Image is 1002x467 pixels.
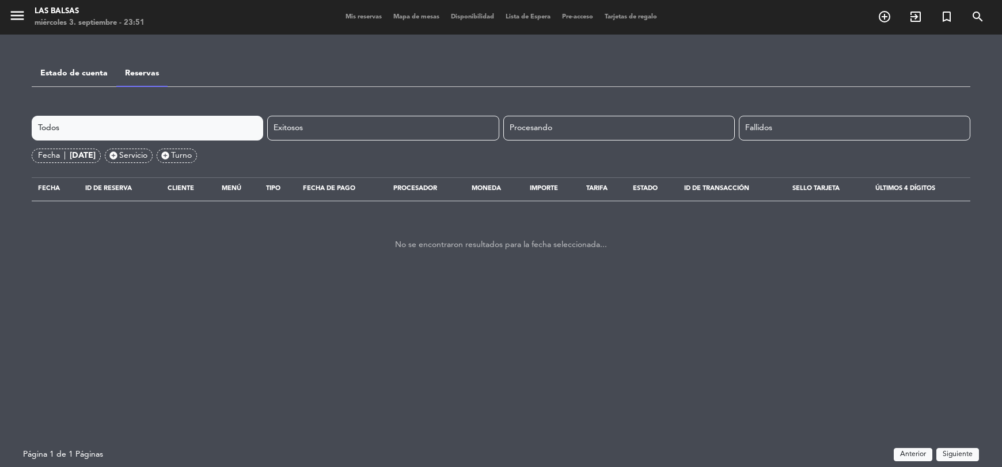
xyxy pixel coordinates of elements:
[971,10,985,24] i: search
[340,14,388,20] span: Mis reservas
[168,185,194,192] span: Cliente
[503,116,735,141] div: Procesando
[35,6,145,17] div: Las Balsas
[586,185,608,192] span: Tarifa
[633,185,658,192] span: Estado
[161,151,170,160] span: add_circle
[556,14,599,20] span: Pre-acceso
[878,10,891,24] i: add_circle_outline
[9,7,26,24] i: menu
[303,185,355,192] span: Fecha de pago
[739,116,970,141] div: Fallidos
[64,149,66,162] span: |
[266,185,280,192] span: Tipo
[125,69,159,77] a: Reservas
[267,116,499,141] div: Exitosos
[684,185,749,192] span: ID de transacción
[32,116,263,141] div: Todos
[388,14,445,20] span: Mapa de mesas
[500,14,556,20] span: Lista de Espera
[40,69,108,77] a: Estado de cuenta
[445,14,500,20] span: Disponibilidad
[32,210,970,280] div: No se encontraron resultados para la fecha seleccionada...
[171,149,192,162] span: Turno
[70,149,96,162] div: [DATE]
[530,185,558,192] span: Importe
[909,10,923,24] i: exit_to_app
[222,185,241,192] span: Menú
[792,185,840,192] span: Sello tarjeta
[465,177,523,200] th: Moneda
[85,185,132,192] span: ID de reserva
[393,185,437,192] span: Procesador
[119,149,147,162] span: Servicio
[38,185,60,192] span: Fecha
[38,149,70,162] div: Fecha
[875,185,935,192] span: Últimos 4 dígitos
[9,7,26,28] button: menu
[35,17,145,29] div: miércoles 3. septiembre - 23:51
[940,10,954,24] i: turned_in_not
[599,14,663,20] span: Tarjetas de regalo
[109,151,118,160] span: add_circle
